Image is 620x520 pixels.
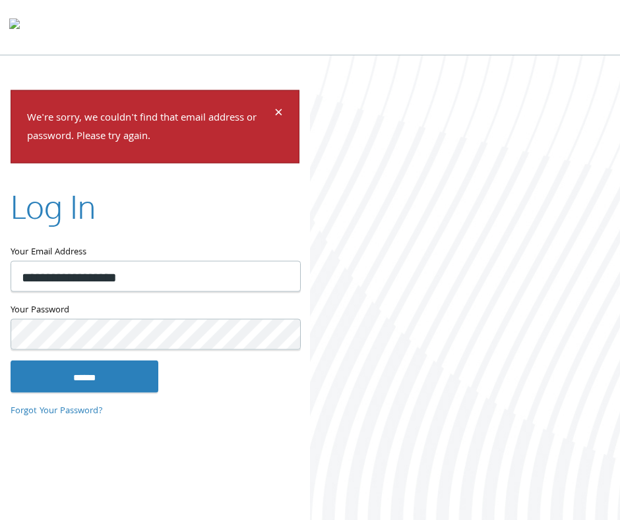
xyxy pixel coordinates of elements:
p: We're sorry, we couldn't find that email address or password. Please try again. [27,109,272,147]
h2: Log In [11,185,96,229]
label: Your Password [11,303,299,319]
button: Dismiss alert [274,106,283,122]
img: todyl-logo-dark.svg [9,14,20,40]
a: Forgot Your Password? [11,403,103,418]
span: × [274,101,283,127]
